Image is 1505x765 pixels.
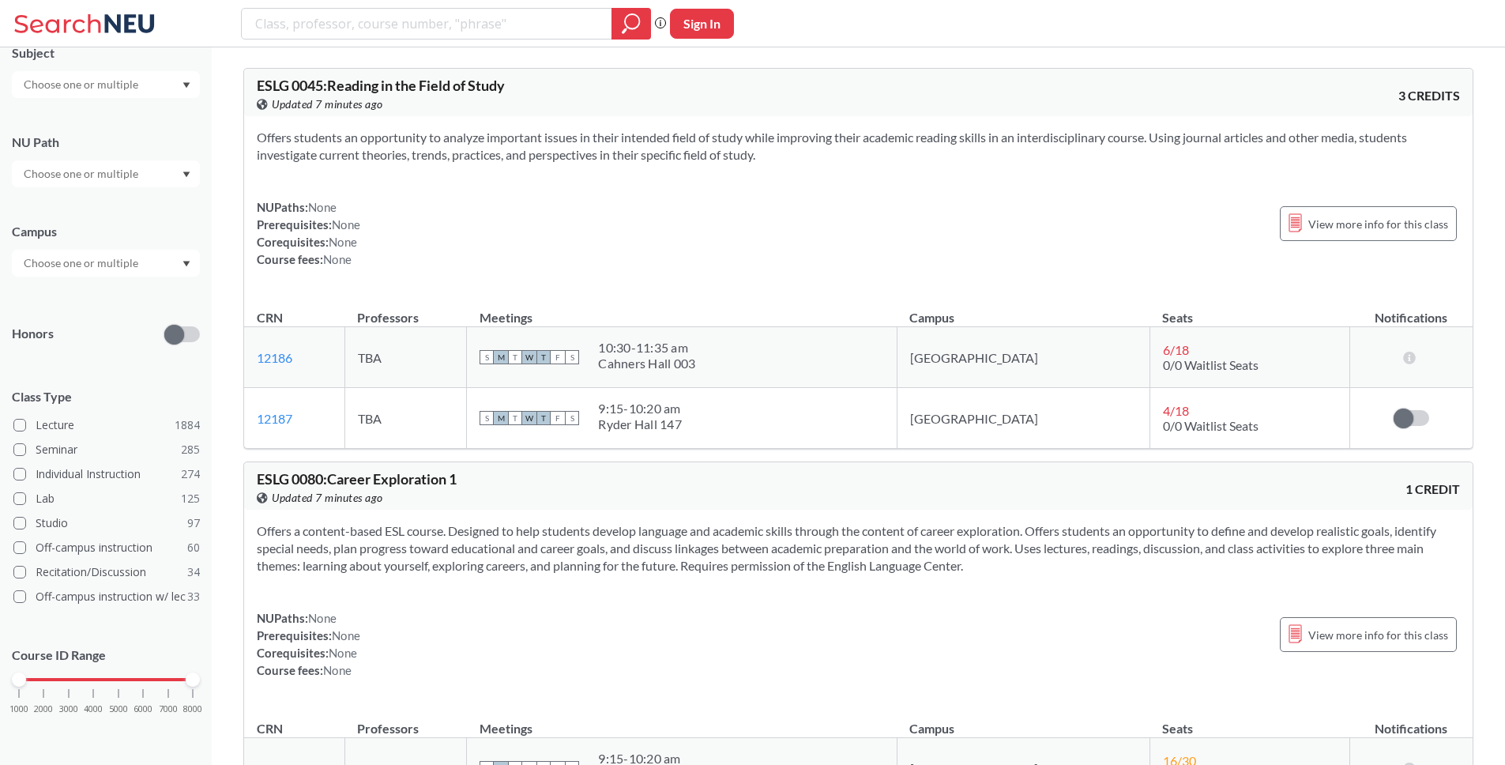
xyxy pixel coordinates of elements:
[109,705,128,714] span: 5000
[508,411,522,425] span: T
[257,350,292,365] a: 12186
[59,705,78,714] span: 3000
[344,293,466,327] th: Professors
[1350,704,1473,738] th: Notifications
[598,401,682,416] div: 9:15 - 10:20 am
[257,198,360,268] div: NUPaths: Prerequisites: Corequisites: Course fees:
[1350,293,1473,327] th: Notifications
[12,134,200,151] div: NU Path
[1163,357,1259,372] span: 0/0 Waitlist Seats
[257,470,457,488] span: ESLG 0080 : Career Exploration 1
[257,609,360,679] div: NUPaths: Prerequisites: Corequisites: Course fees:
[12,71,200,98] div: Dropdown arrow
[611,8,651,40] div: magnifying glass
[522,411,536,425] span: W
[84,705,103,714] span: 4000
[308,200,337,214] span: None
[181,441,200,458] span: 285
[1398,87,1460,104] span: 3 CREDITS
[897,388,1149,449] td: [GEOGRAPHIC_DATA]
[257,309,283,326] div: CRN
[598,356,695,371] div: Cahners Hall 003
[622,13,641,35] svg: magnifying glass
[1163,418,1259,433] span: 0/0 Waitlist Seats
[344,327,466,388] td: TBA
[134,705,152,714] span: 6000
[187,588,200,605] span: 33
[257,720,283,737] div: CRN
[897,704,1149,738] th: Campus
[670,9,734,39] button: Sign In
[13,537,200,558] label: Off-campus instruction
[187,563,200,581] span: 34
[182,261,190,267] svg: Dropdown arrow
[536,411,551,425] span: T
[480,411,494,425] span: S
[329,235,357,249] span: None
[551,411,565,425] span: F
[480,350,494,364] span: S
[1163,342,1189,357] span: 6 / 18
[257,77,505,94] span: ESLG 0045 : Reading in the Field of Study
[565,350,579,364] span: S
[12,325,54,343] p: Honors
[254,10,600,37] input: Class, professor, course number, "phrase"
[272,96,383,113] span: Updated 7 minutes ago
[1149,704,1349,738] th: Seats
[159,705,178,714] span: 7000
[181,490,200,507] span: 125
[1308,214,1448,234] span: View more info for this class
[344,388,466,449] td: TBA
[598,416,682,432] div: Ryder Hall 147
[551,350,565,364] span: F
[897,293,1149,327] th: Campus
[13,562,200,582] label: Recitation/Discussion
[12,388,200,405] span: Class Type
[13,464,200,484] label: Individual Instruction
[12,250,200,277] div: Dropdown arrow
[1149,293,1349,327] th: Seats
[1308,625,1448,645] span: View more info for this class
[181,465,200,483] span: 274
[187,539,200,556] span: 60
[9,705,28,714] span: 1000
[1405,480,1460,498] span: 1 CREDIT
[175,416,200,434] span: 1884
[257,129,1460,164] section: Offers students an opportunity to analyze important issues in their intended field of study while...
[257,411,292,426] a: 12187
[12,44,200,62] div: Subject
[536,350,551,364] span: T
[13,415,200,435] label: Lecture
[598,340,695,356] div: 10:30 - 11:35 am
[183,705,202,714] span: 8000
[323,252,352,266] span: None
[257,522,1460,575] section: Offers a content-based ESL course. Designed to help students develop language and academic skills...
[13,488,200,509] label: Lab
[508,350,522,364] span: T
[308,611,337,625] span: None
[16,164,149,183] input: Choose one or multiple
[187,514,200,532] span: 97
[1163,403,1189,418] span: 4 / 18
[34,705,53,714] span: 2000
[12,646,200,665] p: Course ID Range
[494,411,508,425] span: M
[323,663,352,677] span: None
[467,704,897,738] th: Meetings
[522,350,536,364] span: W
[897,327,1149,388] td: [GEOGRAPHIC_DATA]
[494,350,508,364] span: M
[12,160,200,187] div: Dropdown arrow
[16,75,149,94] input: Choose one or multiple
[272,489,383,507] span: Updated 7 minutes ago
[332,628,360,643] span: None
[13,586,200,607] label: Off-campus instruction w/ lec
[182,171,190,178] svg: Dropdown arrow
[565,411,579,425] span: S
[467,293,897,327] th: Meetings
[182,82,190,89] svg: Dropdown arrow
[329,646,357,660] span: None
[13,439,200,460] label: Seminar
[13,513,200,533] label: Studio
[332,217,360,232] span: None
